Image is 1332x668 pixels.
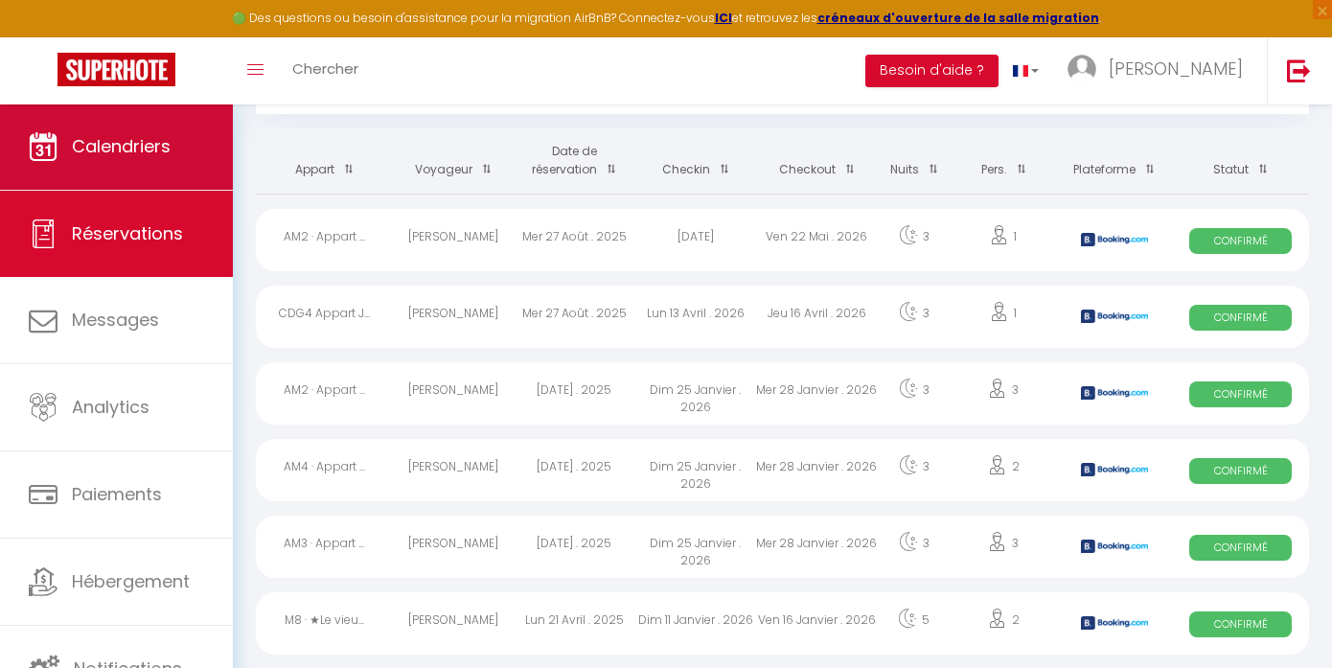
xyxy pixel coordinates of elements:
span: Hébergement [72,569,190,593]
span: Calendriers [72,134,171,158]
a: Chercher [278,37,373,104]
th: Sort by checkout [756,128,877,194]
span: Chercher [292,58,358,79]
span: [PERSON_NAME] [1109,57,1243,81]
th: Sort by channel [1056,128,1172,194]
th: Sort by nights [877,128,951,194]
iframe: Chat [1251,582,1318,654]
span: Analytics [72,395,149,419]
a: ... [PERSON_NAME] [1053,37,1267,104]
span: Paiements [72,482,162,506]
th: Sort by rentals [256,128,393,194]
th: Sort by people [951,128,1056,194]
th: Sort by checkin [635,128,756,194]
img: Super Booking [57,53,175,86]
th: Sort by booking date [514,128,634,194]
a: créneaux d'ouverture de la salle migration [817,10,1099,26]
button: Besoin d'aide ? [865,55,999,87]
img: ... [1068,55,1096,83]
a: ICI [715,10,732,26]
span: Messages [72,308,159,332]
button: Ouvrir le widget de chat LiveChat [15,8,73,65]
th: Sort by guest [393,128,514,194]
span: Réservations [72,221,183,245]
img: logout [1287,58,1311,82]
th: Sort by status [1172,128,1309,194]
